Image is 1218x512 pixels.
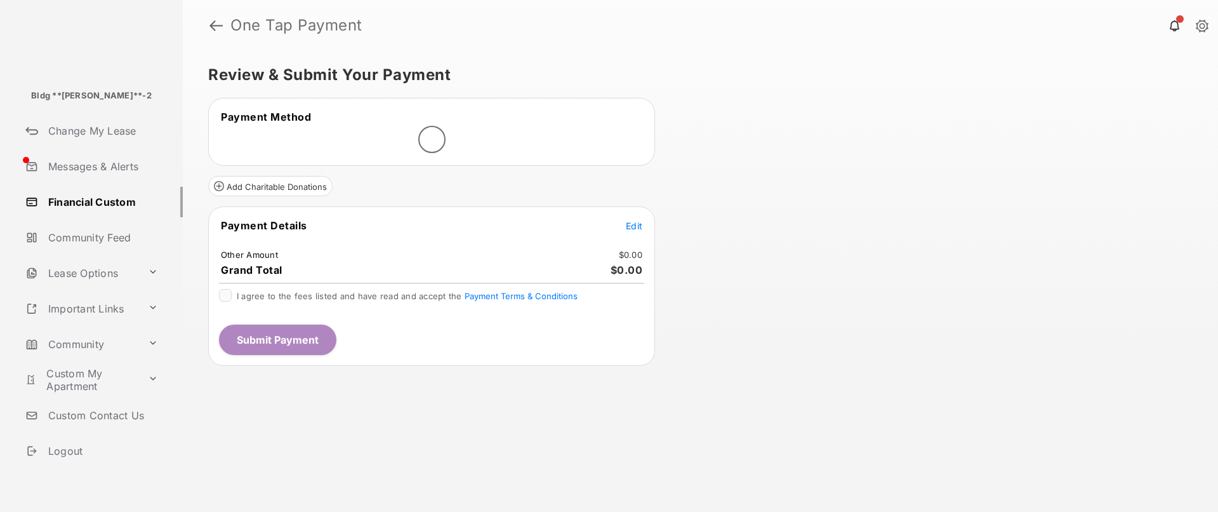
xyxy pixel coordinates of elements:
p: Bldg **[PERSON_NAME]**-2 [31,90,152,102]
td: $0.00 [618,249,643,260]
button: Add Charitable Donations [208,176,333,196]
strong: One Tap Payment [230,18,362,33]
span: $0.00 [611,264,643,276]
a: Important Links [20,293,143,324]
span: Grand Total [221,264,282,276]
h5: Review & Submit Your Payment [208,67,1182,83]
a: Community Feed [20,222,183,253]
span: Edit [626,220,642,231]
button: Edit [626,219,642,232]
a: Change My Lease [20,116,183,146]
span: Payment Method [221,111,311,123]
button: I agree to the fees listed and have read and accept the [465,291,578,301]
a: Financial Custom [20,187,183,217]
a: Community [20,329,143,360]
td: Other Amount [220,249,279,260]
a: Custom Contact Us [20,400,183,431]
button: Submit Payment [219,325,336,355]
a: Lease Options [20,258,143,288]
span: Payment Details [221,219,307,232]
span: I agree to the fees listed and have read and accept the [237,291,578,301]
a: Logout [20,436,183,466]
a: Messages & Alerts [20,151,183,182]
a: Custom My Apartment [20,365,143,395]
